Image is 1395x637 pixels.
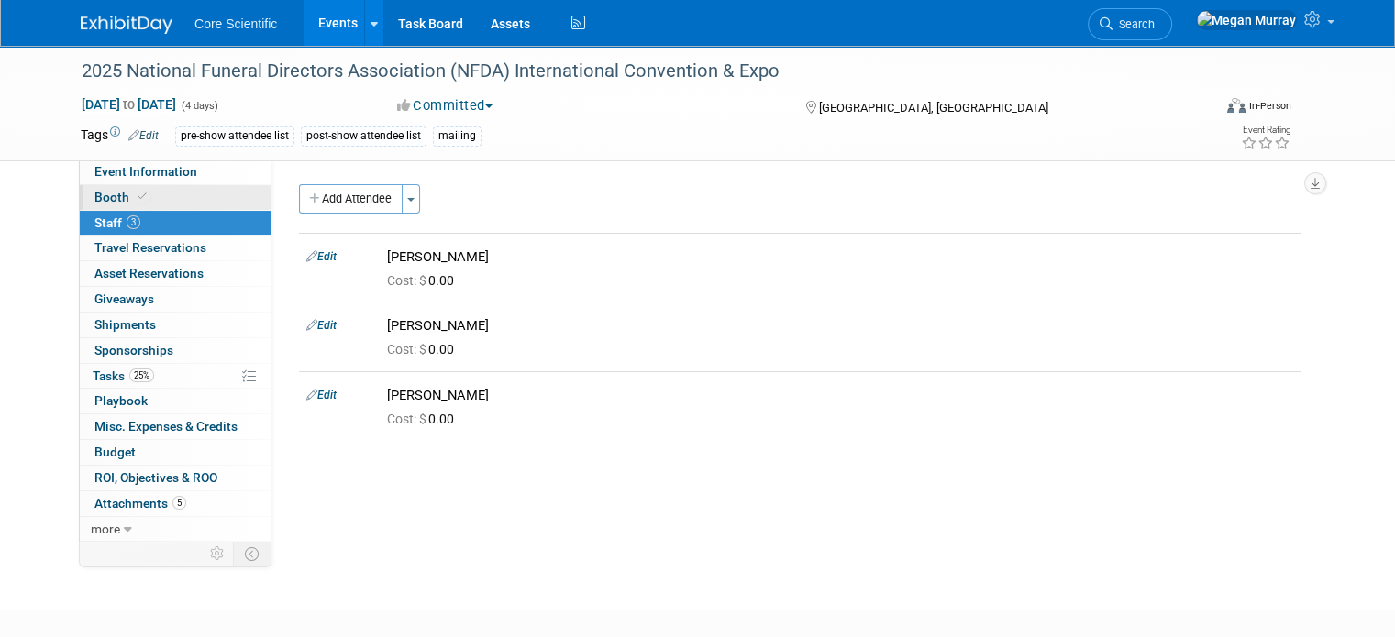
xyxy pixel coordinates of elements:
span: Search [1113,17,1155,31]
a: ROI, Objectives & ROO [80,466,271,490]
span: Core Scientific [194,16,277,31]
a: Budget [80,440,271,465]
img: Megan Murray [1196,10,1297,30]
a: Staff3 [80,211,271,236]
span: 3 [127,215,140,229]
span: to [120,97,138,112]
span: 0.00 [387,273,461,288]
a: Tasks25% [80,364,271,389]
td: Tags [81,126,159,147]
div: In-Person [1248,99,1291,113]
span: more [91,522,120,536]
a: Travel Reservations [80,236,271,260]
span: 0.00 [387,412,461,426]
a: Edit [306,319,337,332]
a: Misc. Expenses & Credits [80,414,271,439]
div: Event Format [1113,95,1291,123]
span: Misc. Expenses & Credits [94,419,238,434]
span: 25% [129,368,154,382]
a: Sponsorships [80,338,271,363]
span: Sponsorships [94,343,173,357]
a: Giveaways [80,287,271,312]
span: Budget [94,445,136,459]
img: Format-Inperson.png [1227,98,1246,113]
span: Shipments [94,317,156,332]
a: Edit [128,129,159,142]
span: Cost: $ [387,273,428,288]
div: [PERSON_NAME] [387,387,1293,404]
span: Attachments [94,496,186,511]
span: [GEOGRAPHIC_DATA], [GEOGRAPHIC_DATA] [819,101,1048,115]
span: Giveaways [94,291,154,306]
div: [PERSON_NAME] [387,317,1293,335]
span: Staff [94,215,140,230]
div: [PERSON_NAME] [387,248,1293,266]
a: Booth [80,185,271,210]
span: Tasks [93,368,154,383]
span: (4 days) [180,100,218,112]
span: Playbook [94,393,148,408]
a: Playbook [80,389,271,413]
td: Toggle Event Tabs [234,542,271,566]
a: Edit [306,389,337,401]
a: Attachments5 [80,491,271,516]
a: Search [1088,8,1172,40]
button: Add Attendee [299,184,403,214]
span: Cost: $ [387,342,428,357]
div: mailing [433,126,482,146]
i: Booth reservation complete [138,192,147,202]
a: Shipments [80,313,271,337]
span: Event Information [94,164,197,179]
span: 5 [172,496,186,510]
div: pre-show attendee list [175,126,294,146]
span: Asset Reservations [94,266,204,280]
span: Travel Reservations [94,240,206,255]
div: 2025 National Funeral Directors Association (NFDA) International Convention & Expo [75,55,1189,88]
div: Event Rating [1241,126,1290,135]
span: ROI, Objectives & ROO [94,470,217,485]
a: Event Information [80,159,271,184]
a: more [80,517,271,542]
a: Edit [306,250,337,263]
span: 0.00 [387,342,461,357]
td: Personalize Event Tab Strip [202,542,234,566]
a: Asset Reservations [80,261,271,286]
span: Cost: $ [387,412,428,426]
span: [DATE] [DATE] [81,96,177,113]
button: Committed [391,96,500,115]
div: post-show attendee list [301,126,426,146]
img: ExhibitDay [81,16,172,34]
span: Booth [94,190,150,204]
